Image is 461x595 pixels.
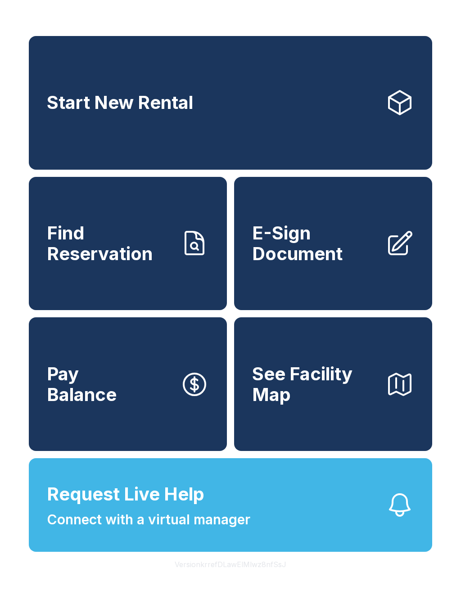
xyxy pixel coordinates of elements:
[47,364,117,405] span: Pay Balance
[29,458,432,552] button: Request Live HelpConnect with a virtual manager
[252,364,378,405] span: See Facility Map
[252,223,378,264] span: E-Sign Document
[29,36,432,170] a: Start New Rental
[47,223,173,264] span: Find Reservation
[47,481,204,508] span: Request Live Help
[234,177,432,311] a: E-Sign Document
[167,552,294,577] button: VersionkrrefDLawElMlwz8nfSsJ
[47,92,193,113] span: Start New Rental
[47,509,250,530] span: Connect with a virtual manager
[29,317,227,451] button: PayBalance
[234,317,432,451] button: See Facility Map
[29,177,227,311] a: Find Reservation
